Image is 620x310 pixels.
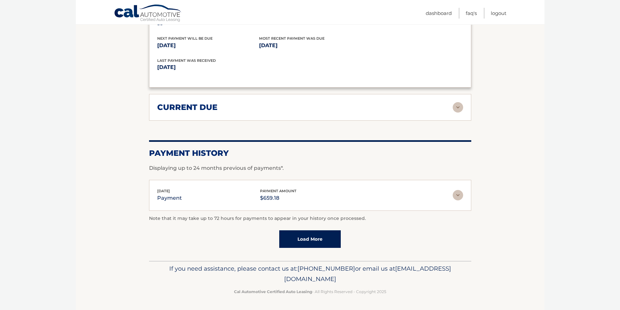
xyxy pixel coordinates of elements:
[149,164,471,172] p: Displaying up to 24 months previous of payments*.
[297,265,355,272] span: [PHONE_NUMBER]
[157,102,217,112] h2: current due
[157,63,310,72] p: [DATE]
[260,189,296,193] span: payment amount
[426,8,452,19] a: Dashboard
[153,263,467,284] p: If you need assistance, please contact us at: or email us at
[153,288,467,295] p: - All Rights Reserved - Copyright 2025
[284,265,451,283] span: [EMAIL_ADDRESS][DOMAIN_NAME]
[466,8,477,19] a: FAQ's
[260,194,296,203] p: $659.18
[157,58,216,63] span: Last Payment was received
[234,289,312,294] strong: Cal Automotive Certified Auto Leasing
[279,230,341,248] a: Load More
[157,41,259,50] p: [DATE]
[491,8,506,19] a: Logout
[149,148,471,158] h2: Payment History
[114,4,182,23] a: Cal Automotive
[259,41,361,50] p: [DATE]
[259,36,324,41] span: Most Recent Payment Was Due
[149,215,471,222] p: Note that it may take up to 72 hours for payments to appear in your history once processed.
[157,189,170,193] span: [DATE]
[157,36,213,41] span: Next Payment will be due
[157,194,182,203] p: payment
[453,102,463,113] img: accordion-rest.svg
[453,190,463,200] img: accordion-rest.svg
